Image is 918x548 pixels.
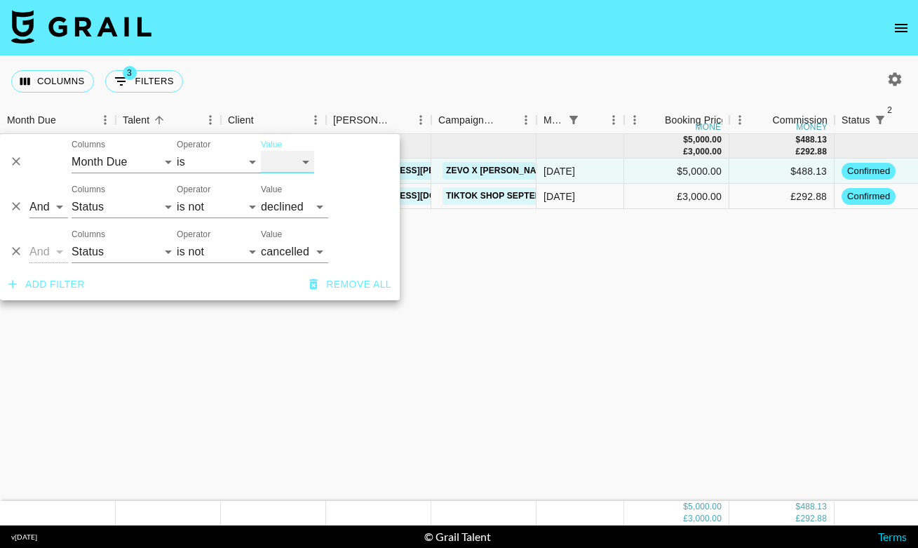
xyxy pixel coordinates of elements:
div: $ [796,501,801,513]
span: confirmed [842,190,896,203]
select: Logic operator [29,241,68,263]
a: TikTok Shop September Promotion [GEOGRAPHIC_DATA] [443,187,713,205]
div: $ [796,134,801,146]
button: Remove all [304,272,397,298]
div: $ [683,501,688,513]
span: confirmed [842,165,896,178]
button: Delete [6,241,27,262]
label: Columns [72,229,105,241]
div: £292.88 [729,184,835,209]
div: 5,000.00 [688,134,722,146]
button: Show filters [105,70,183,93]
div: $ [683,134,688,146]
button: Add filter [3,272,90,298]
button: Delete [6,151,27,172]
button: Menu [603,109,624,131]
div: Month Due [536,107,624,134]
div: £3,000.00 [624,184,729,209]
label: Operator [177,184,210,196]
div: Campaign (Type) [431,107,536,134]
select: Logic operator [29,196,68,218]
a: [EMAIL_ADDRESS][DOMAIN_NAME] [337,187,494,205]
button: Menu [624,109,645,131]
label: Operator [177,139,210,151]
button: Sort [56,110,76,130]
span: 3 [123,66,137,80]
div: 292.88 [800,513,827,525]
div: Talent [123,107,149,134]
div: Aug '25 [544,164,575,178]
div: 3,000.00 [688,146,722,158]
button: Show filters [564,110,583,130]
div: £ [683,146,688,158]
button: Sort [254,110,274,130]
button: Menu [95,109,116,131]
label: Columns [72,184,105,196]
a: Zevo x [PERSON_NAME] [443,162,555,180]
div: Commission [772,107,828,134]
div: Month Due [7,107,56,134]
div: Aug '25 [544,189,575,203]
button: Menu [729,109,750,131]
label: Operator [177,229,210,241]
div: $488.13 [729,159,835,184]
div: Client [221,107,326,134]
button: Sort [752,110,772,130]
div: Booker [326,107,431,134]
button: Select columns [11,70,94,93]
div: 488.13 [800,134,827,146]
div: 5,000.00 [688,501,722,513]
div: © Grail Talent [424,530,491,544]
button: Sort [496,110,515,130]
button: Show filters [870,110,890,130]
div: v [DATE] [11,533,37,542]
button: Sort [645,110,665,130]
a: Terms [878,530,907,543]
div: Month Due [544,107,564,134]
img: Grail Talent [11,10,151,44]
label: Value [261,139,282,151]
div: 488.13 [800,501,827,513]
div: Status [842,107,870,134]
div: Campaign (Type) [438,107,496,134]
div: Booking Price [665,107,727,134]
button: open drawer [887,14,915,42]
div: [PERSON_NAME] [333,107,391,134]
div: £ [683,513,688,525]
button: Sort [890,110,910,130]
div: $5,000.00 [624,159,729,184]
button: Menu [200,109,221,131]
div: £ [796,146,801,158]
label: Value [261,229,282,241]
div: Talent [116,107,221,134]
div: 3,000.00 [688,513,722,525]
div: 2 active filters [870,110,890,130]
button: Sort [583,110,603,130]
button: Menu [515,109,536,131]
button: Sort [149,110,169,130]
button: Menu [410,109,431,131]
div: 292.88 [800,146,827,158]
span: 2 [883,103,897,117]
button: Menu [305,109,326,131]
label: Value [261,184,282,196]
button: Sort [391,110,410,130]
label: Columns [72,139,105,151]
button: Delete [6,196,27,217]
div: 1 active filter [564,110,583,130]
div: money [796,123,828,131]
div: money [696,123,727,131]
div: Client [228,107,254,134]
div: £ [796,513,801,525]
